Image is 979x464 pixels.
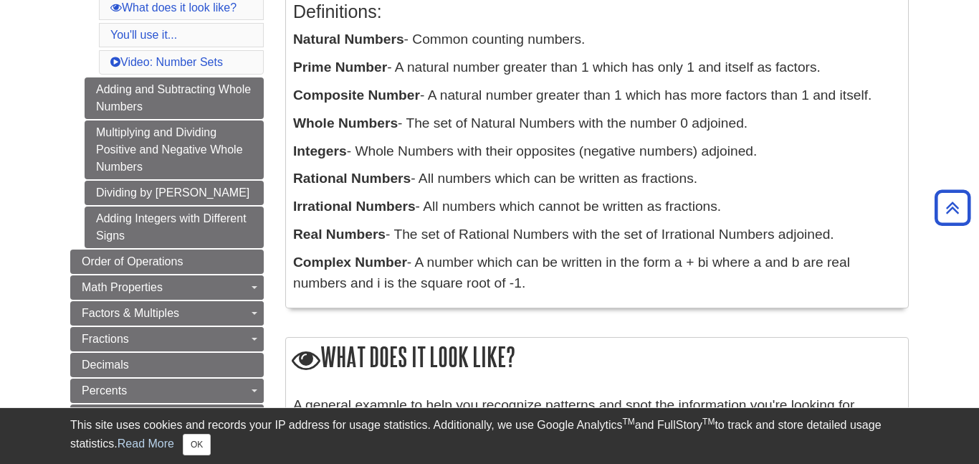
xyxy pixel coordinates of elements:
a: Math Properties [70,275,264,300]
div: This site uses cookies and records your IP address for usage statistics. Additionally, we use Goo... [70,417,909,455]
b: Complex Number [293,255,407,270]
a: Ratios & Proportions [70,404,264,429]
b: Prime Number [293,60,387,75]
p: - A natural number greater than 1 which has only 1 and itself as factors. [293,57,901,78]
a: Dividing by [PERSON_NAME] [85,181,264,205]
span: Decimals [82,359,129,371]
b: Composite Number [293,87,420,103]
span: Order of Operations [82,255,183,267]
a: Decimals [70,353,264,377]
span: Factors & Multiples [82,307,179,319]
h3: Definitions: [293,1,901,22]
sup: TM [622,417,634,427]
b: Integers [293,143,347,158]
h2: What does it look like? [286,338,908,379]
p: - All numbers which can be written as fractions. [293,169,901,189]
b: Real Numbers [293,227,386,242]
a: What does it look like? [110,1,237,14]
b: Natural Numbers [293,32,404,47]
a: Fractions [70,327,264,351]
b: Rational Numbers [293,171,411,186]
p: - Whole Numbers with their opposites (negative numbers) adjoined. [293,141,901,162]
p: - A number which can be written in the form a + bi where a and b are real numbers and i is the sq... [293,252,901,294]
p: - The set of Natural Numbers with the number 0 adjoined. [293,113,901,134]
a: Order of Operations [70,250,264,274]
a: You'll use it... [110,29,177,41]
a: Percents [70,379,264,403]
b: Whole Numbers [293,115,398,131]
a: Adding and Subtracting Whole Numbers [85,77,264,119]
a: Adding Integers with Different Signs [85,207,264,248]
p: - The set of Rational Numbers with the set of Irrational Numbers adjoined. [293,224,901,245]
p: - All numbers which cannot be written as fractions. [293,197,901,217]
span: Percents [82,384,127,397]
p: - Common counting numbers. [293,29,901,50]
a: Back to Top [930,198,975,217]
b: Irrational Numbers [293,199,416,214]
a: Multiplying and Dividing Positive and Negative Whole Numbers [85,120,264,179]
span: Math Properties [82,281,163,293]
p: - A natural number greater than 1 which has more factors than 1 and itself. [293,85,901,106]
sup: TM [702,417,715,427]
p: A general example to help you recognize patterns and spot the information you're looking for [293,395,901,416]
button: Close [183,434,211,455]
span: Fractions [82,333,129,345]
a: Factors & Multiples [70,301,264,326]
a: Video: Number Sets [110,56,223,68]
a: Read More [118,437,174,450]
